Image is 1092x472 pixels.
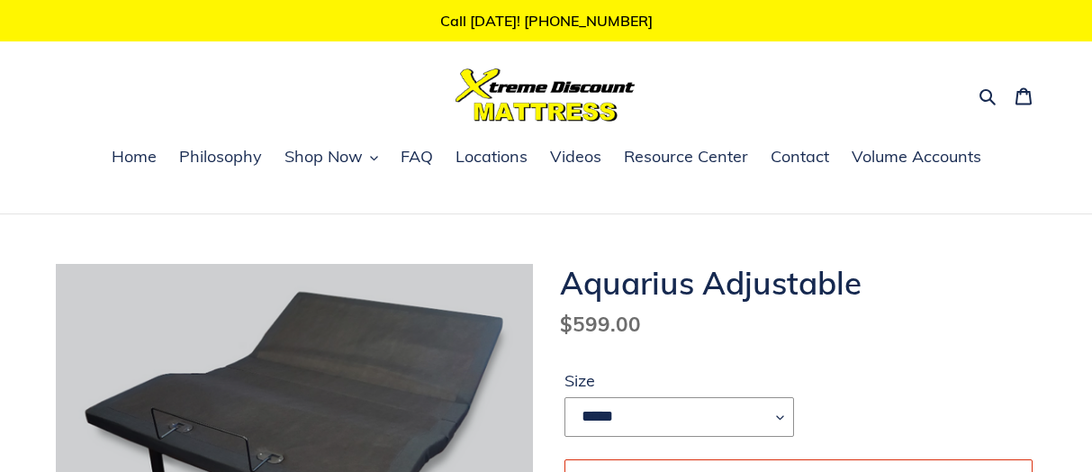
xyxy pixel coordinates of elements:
a: Philosophy [170,144,271,171]
span: Resource Center [624,146,748,168]
button: Shop Now [275,144,387,171]
a: Contact [762,144,838,171]
span: Locations [456,146,528,168]
span: Shop Now [284,146,363,168]
h1: Aquarius Adjustable [560,264,1037,302]
a: Home [103,144,166,171]
img: Xtreme Discount Mattress [456,68,636,122]
a: Locations [447,144,537,171]
a: Videos [541,144,610,171]
span: Contact [771,146,829,168]
span: Volume Accounts [852,146,981,168]
span: Videos [550,146,601,168]
a: Volume Accounts [843,144,990,171]
span: Home [112,146,157,168]
a: Resource Center [615,144,757,171]
label: Size [564,368,794,393]
a: FAQ [392,144,442,171]
span: Philosophy [179,146,262,168]
span: $599.00 [560,311,641,337]
span: FAQ [401,146,433,168]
